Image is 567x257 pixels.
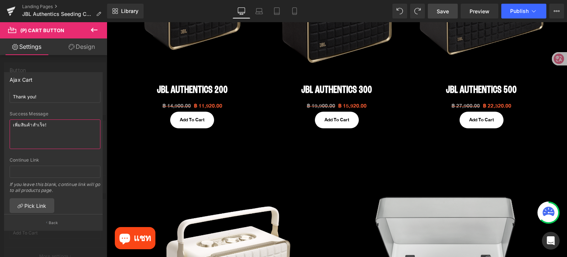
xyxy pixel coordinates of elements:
[410,4,425,18] button: Redo
[6,205,51,229] inbox-online-store-chat: แชทร้านค้าออนไลน์ของ Shopify
[268,4,286,18] a: Tablet
[49,220,58,226] p: Back
[10,72,33,83] div: Ajax Cart
[437,7,449,15] span: Save
[4,214,103,231] button: Back
[250,4,268,18] a: Laptop
[22,11,93,17] span: JBL Authentics Seeding Campaign
[55,38,109,55] a: Design
[20,27,64,33] span: (P) Cart Button
[107,4,144,18] a: New Library
[10,198,54,213] a: Pick Link
[501,4,546,18] button: Publish
[233,4,250,18] a: Desktop
[470,7,489,15] span: Preview
[22,4,107,10] a: Landing Pages
[10,158,100,163] div: Continue Link
[510,8,529,14] span: Publish
[10,111,100,116] div: Success Message
[549,4,564,18] button: More
[121,8,138,14] span: Library
[542,232,560,250] div: Open Intercom Messenger
[286,4,303,18] a: Mobile
[10,182,100,198] div: If you leave this blank, continue link will go to all products page.
[461,4,498,18] a: Preview
[392,4,407,18] button: Undo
